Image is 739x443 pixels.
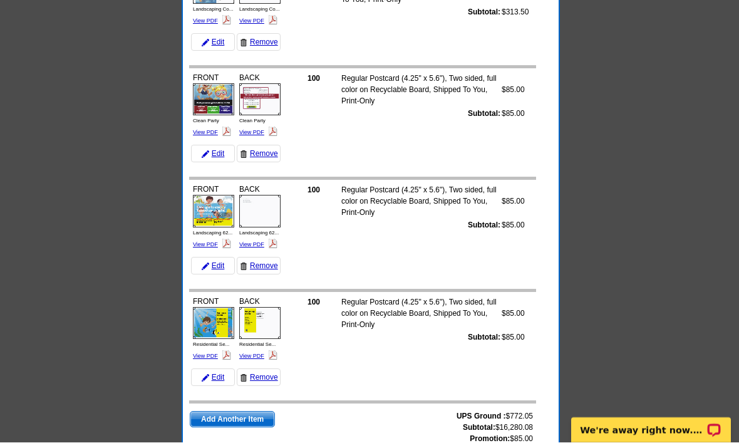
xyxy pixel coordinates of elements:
img: pdf_logo.png [222,239,231,249]
td: $85.00 [501,184,525,219]
strong: Subtotal: [463,424,495,432]
div: BACK [237,71,282,140]
div: FRONT [191,294,236,364]
a: Remove [237,369,281,387]
a: Remove [237,258,281,275]
div: BACK [237,182,282,252]
img: pencil-icon.gif [202,375,209,382]
img: small-thumb.jpg [239,195,281,227]
strong: Subtotal: [468,221,500,230]
img: small-thumb.jpg [239,308,281,340]
a: View PDF [239,130,264,136]
td: Regular Postcard (4.25" x 5.6"), Two sided, full color on Recyclable Board, Shipped To You, Print... [341,184,501,219]
td: $85.00 [501,108,525,120]
td: Regular Postcard (4.25" x 5.6"), Two sided, full color on Recyclable Board, Shipped To You, Print... [341,296,501,331]
strong: 100 [307,186,320,195]
img: pdf_logo.png [268,127,277,137]
strong: UPS Ground : [457,412,506,421]
a: Edit [191,34,235,51]
strong: Subtotal: [468,333,500,342]
img: pdf_logo.png [268,16,277,25]
img: pencil-icon.gif [202,151,209,159]
div: FRONT [191,71,236,140]
img: trashcan-icon.gif [240,151,247,159]
span: Clean Party [193,118,219,124]
strong: Subtotal: [468,8,500,17]
strong: 100 [307,298,320,307]
img: pdf_logo.png [222,127,231,137]
span: Landscaping 62... [193,231,232,236]
a: View PDF [193,18,218,24]
span: Landscaping 62... [239,231,279,236]
a: View PDF [239,242,264,248]
span: Residential Se... [239,342,276,348]
strong: Subtotal: [468,110,500,118]
td: $85.00 [501,73,525,108]
a: Edit [191,258,235,275]
strong: 100 [307,75,320,83]
td: Regular Postcard (4.25" x 5.6"), Two sided, full color on Recyclable Board, Shipped To You, Print... [341,73,501,108]
img: trashcan-icon.gif [240,263,247,271]
img: trashcan-icon.gif [240,375,247,382]
a: View PDF [239,18,264,24]
a: View PDF [193,130,218,136]
img: trashcan-icon.gif [240,39,247,47]
img: pencil-icon.gif [202,39,209,47]
img: pdf_logo.png [222,351,231,360]
div: BACK [237,294,282,364]
img: pdf_logo.png [268,351,277,360]
img: small-thumb.jpg [193,195,234,227]
div: FRONT [191,182,236,252]
td: $85.00 [501,219,525,232]
img: small-thumb.jpg [193,308,234,340]
a: View PDF [239,353,264,360]
td: $85.00 [501,296,525,331]
td: $85.00 [501,331,525,344]
a: Remove [237,145,281,163]
a: View PDF [193,353,218,360]
img: small-thumb.jpg [239,84,281,116]
span: Clean Party [239,118,266,124]
img: pencil-icon.gif [202,263,209,271]
iframe: LiveChat chat widget [563,404,739,443]
span: Landscaping Co... [239,7,280,13]
a: Edit [191,369,235,387]
a: Remove [237,34,281,51]
span: Add Another Item [190,412,274,427]
img: small-thumb.jpg [193,84,234,116]
img: pdf_logo.png [222,16,231,25]
a: View PDF [193,242,218,248]
span: Residential Se... [193,342,229,348]
a: Add Another Item [190,412,275,428]
td: $313.50 [501,6,529,19]
img: pdf_logo.png [268,239,277,249]
a: Edit [191,145,235,163]
span: Landscaping Co... [193,7,234,13]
